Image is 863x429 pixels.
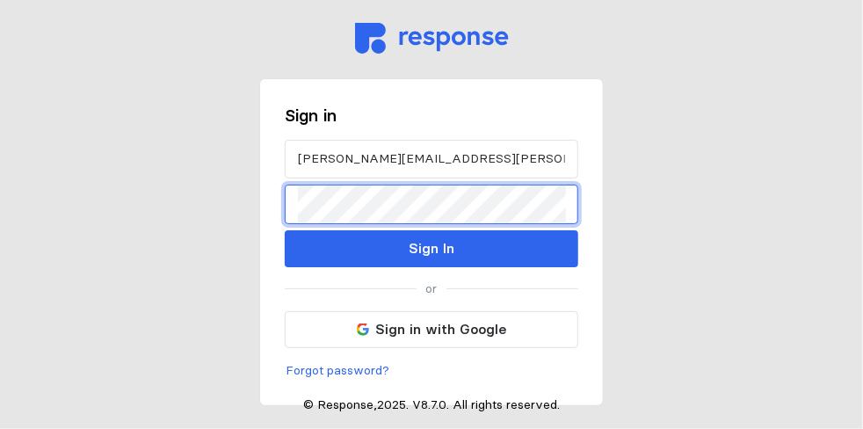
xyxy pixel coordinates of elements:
[426,280,438,299] p: or
[286,361,389,381] p: Forgot password?
[357,324,369,336] img: svg%3e
[376,318,507,340] p: Sign in with Google
[285,230,578,267] button: Sign In
[285,360,390,382] button: Forgot password?
[285,104,578,127] h3: Sign in
[298,141,565,178] input: Email
[285,311,578,348] button: Sign in with Google
[303,396,560,415] p: © Response, 2025 . V 8.7.0 . All rights reserved.
[409,237,454,259] p: Sign In
[355,23,509,54] img: svg%3e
